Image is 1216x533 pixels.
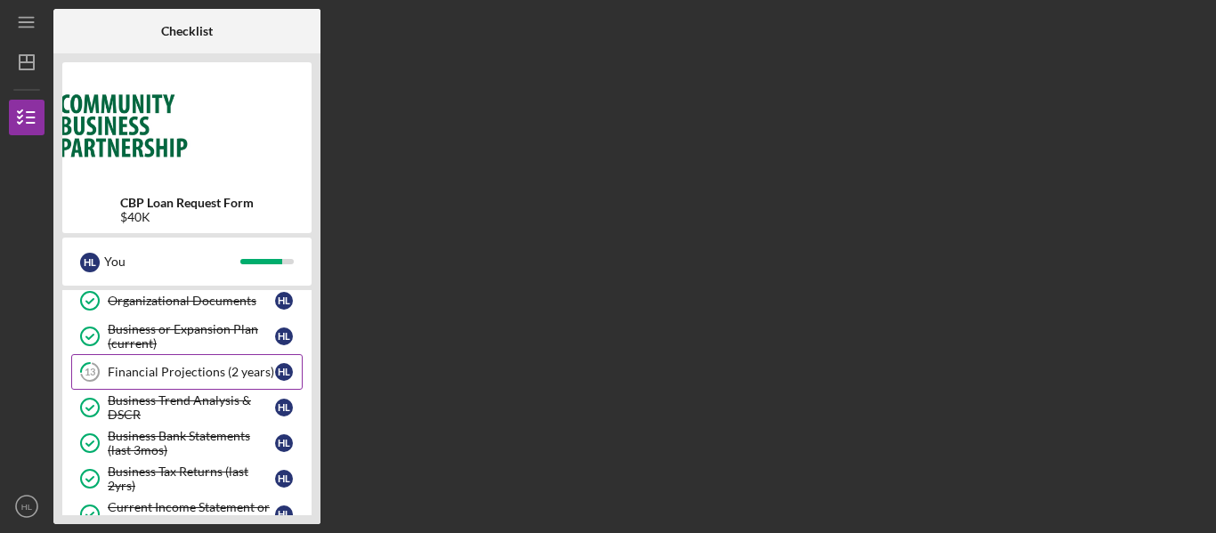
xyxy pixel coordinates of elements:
[161,24,213,38] b: Checklist
[104,246,240,277] div: You
[80,253,100,272] div: H L
[71,283,303,319] a: Organizational DocumentsHL
[108,429,275,457] div: Business Bank Statements (last 3mos)
[21,502,33,512] text: HL
[275,434,293,452] div: H L
[71,461,303,497] a: Business Tax Returns (last 2yrs)HL
[9,489,45,524] button: HL
[108,393,275,422] div: Business Trend Analysis & DSCR
[275,327,293,345] div: H L
[120,210,254,224] div: $40K
[71,319,303,354] a: Business or Expansion Plan (current)HL
[275,470,293,488] div: H L
[275,505,293,523] div: H L
[108,294,275,308] div: Organizational Documents
[120,196,254,210] b: CBP Loan Request Form
[108,464,275,493] div: Business Tax Returns (last 2yrs)
[71,354,303,390] a: 13Financial Projections (2 years)HL
[71,390,303,425] a: Business Trend Analysis & DSCRHL
[62,71,312,178] img: Product logo
[108,500,275,529] div: Current Income Statement or Profit & Loss (YTD)
[71,497,303,532] a: Current Income Statement or Profit & Loss (YTD)HL
[275,292,293,310] div: H L
[71,425,303,461] a: Business Bank Statements (last 3mos)HL
[85,367,95,378] tspan: 13
[108,322,275,351] div: Business or Expansion Plan (current)
[275,399,293,416] div: H L
[108,365,275,379] div: Financial Projections (2 years)
[275,363,293,381] div: H L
